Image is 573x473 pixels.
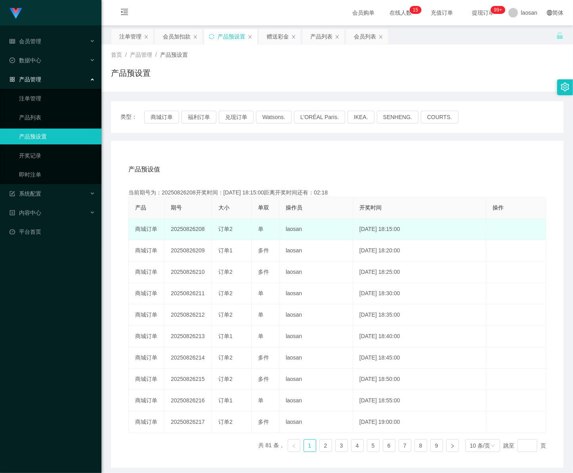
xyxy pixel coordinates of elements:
[218,354,233,361] span: 订单2
[111,67,151,79] h1: 产品预设置
[218,376,233,382] span: 订单2
[10,58,15,63] i: 图标: check-circle-o
[164,283,212,304] td: 20250826211
[181,111,216,123] button: 福利订单
[256,111,292,123] button: Watsons.
[258,439,284,452] li: 共 81 条，
[218,247,233,254] span: 订单1
[258,204,269,211] span: 单双
[10,77,15,82] i: 图标: appstore-o
[164,390,212,411] td: 20250826216
[258,226,264,232] span: 单
[10,191,15,196] i: 图标: form
[279,369,353,390] td: laosan
[218,29,245,44] div: 产品预设置
[491,443,495,449] i: 图标: down
[129,219,164,240] td: 商城订单
[430,439,443,452] li: 9
[279,261,353,283] td: laosan
[267,29,289,44] div: 赠送彩金
[160,52,188,58] span: 产品预设置
[248,35,252,39] i: 图标: close
[10,224,95,240] a: 图标: dashboard平台首页
[218,333,233,339] span: 订单1
[399,440,411,452] a: 7
[10,38,41,44] span: 会员管理
[258,311,264,318] span: 单
[470,440,490,452] div: 10 条/页
[353,347,486,369] td: [DATE] 18:45:00
[335,35,340,39] i: 图标: close
[353,240,486,261] td: [DATE] 18:20:00
[19,148,95,163] a: 开奖记录
[111,52,122,58] span: 首页
[129,347,164,369] td: 商城订单
[353,411,486,433] td: [DATE] 19:00:00
[416,6,418,14] p: 5
[10,210,15,215] i: 图标: profile
[130,52,152,58] span: 产品管理
[144,111,179,123] button: 商城订单
[128,188,546,197] div: 当前期号为：20250826208开奖时间：[DATE] 18:15:00距离开奖时间还有：02:18
[415,440,427,452] a: 8
[10,210,41,216] span: 内容中心
[353,390,486,411] td: [DATE] 18:55:00
[413,6,416,14] p: 1
[310,29,332,44] div: 产品列表
[351,440,363,452] a: 4
[129,326,164,347] td: 商城订单
[378,35,383,39] i: 图标: close
[279,219,353,240] td: laosan
[218,290,233,296] span: 订单2
[304,440,316,452] a: 1
[336,440,348,452] a: 3
[218,204,229,211] span: 大小
[164,219,212,240] td: 20250826208
[446,439,459,452] li: 下一页
[19,129,95,144] a: 产品预设置
[354,29,376,44] div: 会员列表
[353,219,486,240] td: [DATE] 18:15:00
[288,439,300,452] li: 上一页
[258,419,269,425] span: 多件
[427,10,457,15] span: 充值订单
[279,347,353,369] td: laosan
[19,110,95,125] a: 产品列表
[291,35,296,39] i: 图标: close
[128,165,160,174] span: 产品预设值
[292,444,296,448] i: 图标: left
[279,304,353,326] td: laosan
[279,326,353,347] td: laosan
[129,240,164,261] td: 商城订单
[111,0,138,26] i: 图标: menu-fold
[218,226,233,232] span: 订单2
[129,411,164,433] td: 商城订单
[258,269,269,275] span: 多件
[359,204,382,211] span: 开奖时间
[353,369,486,390] td: [DATE] 18:50:00
[383,439,395,452] li: 6
[353,261,486,283] td: [DATE] 18:25:00
[129,304,164,326] td: 商城订单
[258,354,269,361] span: 多件
[164,240,212,261] td: 20250826209
[353,283,486,304] td: [DATE] 18:30:00
[218,419,233,425] span: 订单2
[348,111,374,123] button: IKEA.
[164,326,212,347] td: 20250826213
[120,111,144,123] span: 类型：
[171,204,182,211] span: 期号
[19,167,95,183] a: 即时注单
[163,29,191,44] div: 会员加扣款
[164,347,212,369] td: 20250826214
[351,439,364,452] li: 4
[258,376,269,382] span: 多件
[468,10,498,15] span: 提现订单
[258,247,269,254] span: 多件
[304,439,316,452] li: 1
[218,397,233,404] span: 订单1
[450,444,455,448] i: 图标: right
[386,10,416,15] span: 在线人数
[10,190,41,197] span: 系统配置
[164,304,212,326] td: 20250826212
